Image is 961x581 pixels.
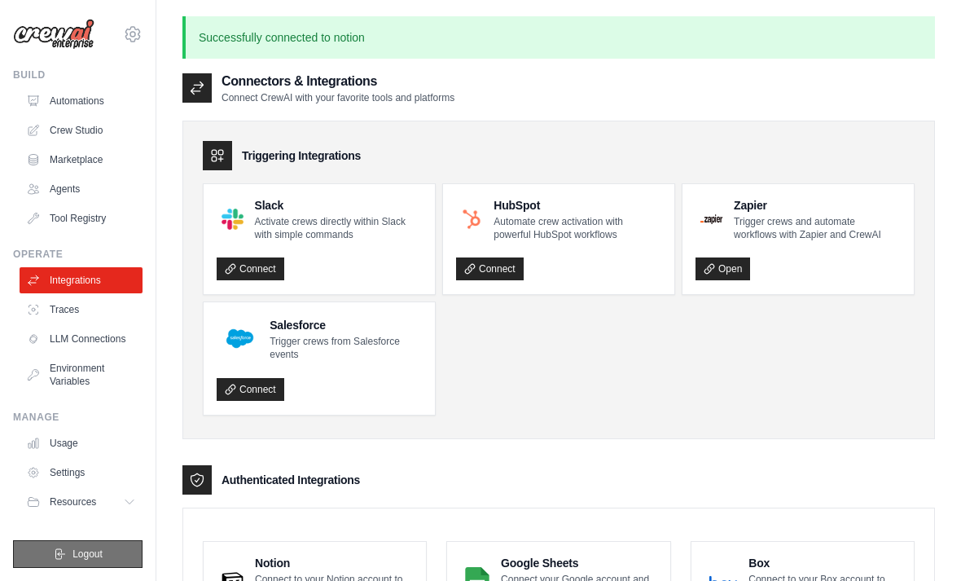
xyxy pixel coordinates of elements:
p: Activate crews directly within Slack with simple commands [255,215,423,241]
h4: Google Sheets [501,555,657,571]
a: Environment Variables [20,355,143,394]
a: Automations [20,88,143,114]
a: Integrations [20,267,143,293]
h4: Notion [255,555,413,571]
a: Connect [456,257,524,280]
img: Salesforce Logo [222,320,258,357]
button: Logout [13,540,143,568]
h4: HubSpot [494,197,661,213]
a: Open [696,257,750,280]
div: Build [13,68,143,81]
a: Traces [20,297,143,323]
h2: Connectors & Integrations [222,72,454,91]
a: Agents [20,176,143,202]
h4: Zapier [734,197,901,213]
a: Settings [20,460,143,486]
p: Connect CrewAI with your favorite tools and platforms [222,91,454,104]
img: Slack Logo [222,209,244,231]
p: Automate crew activation with powerful HubSpot workflows [494,215,661,241]
span: Logout [72,548,103,561]
h4: Box [748,555,901,571]
div: Chat-Widget [880,503,961,581]
img: Logo [13,19,94,50]
a: Tool Registry [20,205,143,231]
p: Trigger crews and automate workflows with Zapier and CrewAI [734,215,901,241]
a: LLM Connections [20,326,143,352]
h3: Authenticated Integrations [222,472,360,488]
span: Resources [50,495,96,508]
a: Connect [217,378,284,401]
a: Connect [217,257,284,280]
button: Resources [20,489,143,515]
a: Crew Studio [20,117,143,143]
p: Successfully connected to notion [182,16,935,59]
img: Zapier Logo [700,214,722,224]
img: HubSpot Logo [461,209,482,230]
h3: Triggering Integrations [242,147,361,164]
a: Usage [20,430,143,456]
h4: Slack [255,197,423,213]
div: Operate [13,248,143,261]
a: Marketplace [20,147,143,173]
div: Manage [13,411,143,424]
iframe: Chat Widget [880,503,961,581]
p: Trigger crews from Salesforce events [270,335,422,361]
h4: Salesforce [270,317,422,333]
